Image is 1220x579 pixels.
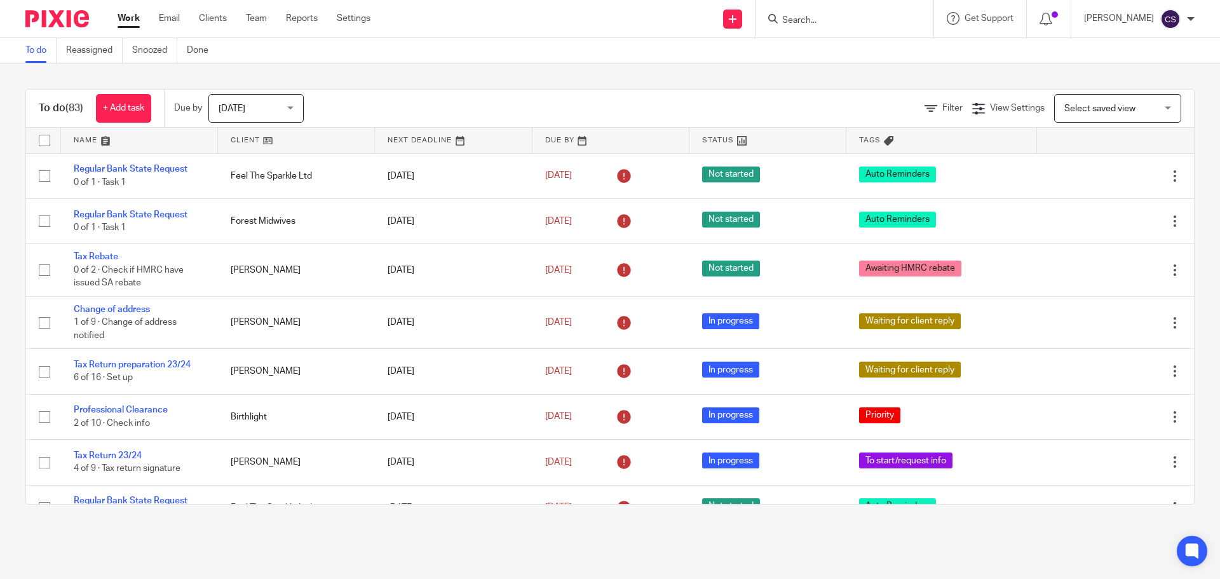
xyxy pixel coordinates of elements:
span: [DATE] [545,458,572,467]
span: Not started [702,498,760,514]
span: Waiting for client reply [859,362,961,378]
a: Tax Return 23/24 [74,451,142,460]
span: Awaiting HMRC rebate [859,261,961,276]
span: In progress [702,362,759,378]
span: [DATE] [219,104,245,113]
span: Get Support [965,14,1013,23]
a: Reports [286,12,318,25]
span: (83) [65,103,83,113]
a: To do [25,38,57,63]
span: 0 of 1 · Task 1 [74,223,126,232]
a: Team [246,12,267,25]
td: Birthlight [218,394,375,439]
span: 2 of 10 · Check info [74,419,150,428]
span: [DATE] [545,318,572,327]
span: To start/request info [859,453,952,468]
a: Clients [199,12,227,25]
a: Regular Bank State Request [74,210,187,219]
span: 0 of 1 · Task 1 [74,178,126,187]
span: Select saved view [1064,104,1135,113]
span: 6 of 16 · Set up [74,374,133,383]
td: [DATE] [375,349,532,394]
h1: To do [39,102,83,115]
span: 0 of 2 · Check if HMRC have issued SA rebate [74,266,184,288]
a: Reassigned [66,38,123,63]
a: Snoozed [132,38,177,63]
a: Professional Clearance [74,405,168,414]
span: Priority [859,407,900,423]
p: Due by [174,102,202,114]
img: Pixie [25,10,89,27]
span: In progress [702,407,759,423]
a: Done [187,38,218,63]
span: Not started [702,167,760,182]
p: [PERSON_NAME] [1084,12,1154,25]
span: Filter [942,104,963,112]
a: Tax Rebate [74,252,118,261]
a: Regular Bank State Request [74,496,187,505]
a: Tax Return preparation 23/24 [74,360,191,369]
span: Waiting for client reply [859,313,961,329]
span: In progress [702,313,759,329]
td: Feel The Sparkle Ltd [218,153,375,198]
td: Forest Midwives [218,198,375,243]
span: [DATE] [545,266,572,275]
a: + Add task [96,94,151,123]
a: Email [159,12,180,25]
td: [PERSON_NAME] [218,296,375,348]
td: [DATE] [375,394,532,439]
span: [DATE] [545,172,572,181]
span: 4 of 9 · Tax return signature [74,464,180,473]
span: Tags [859,137,881,144]
td: [DATE] [375,153,532,198]
a: Work [118,12,140,25]
td: [DATE] [375,485,532,530]
span: Not started [702,212,760,228]
td: [DATE] [375,244,532,296]
td: [PERSON_NAME] [218,349,375,394]
td: [PERSON_NAME] [218,244,375,296]
span: [DATE] [545,217,572,226]
td: [DATE] [375,440,532,485]
span: Auto Reminders [859,498,936,514]
a: Settings [337,12,370,25]
img: svg%3E [1160,9,1181,29]
td: Feel The Sparkle Ltd [218,485,375,530]
input: Search [781,15,895,27]
span: [DATE] [545,503,572,512]
span: [DATE] [545,412,572,421]
a: Regular Bank State Request [74,165,187,174]
span: Auto Reminders [859,167,936,182]
a: Change of address [74,305,150,314]
span: 1 of 9 · Change of address notified [74,318,177,340]
td: [PERSON_NAME] [218,440,375,485]
td: [DATE] [375,198,532,243]
span: [DATE] [545,367,572,376]
td: [DATE] [375,296,532,348]
span: Auto Reminders [859,212,936,228]
span: Not started [702,261,760,276]
span: In progress [702,453,759,468]
span: View Settings [990,104,1045,112]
